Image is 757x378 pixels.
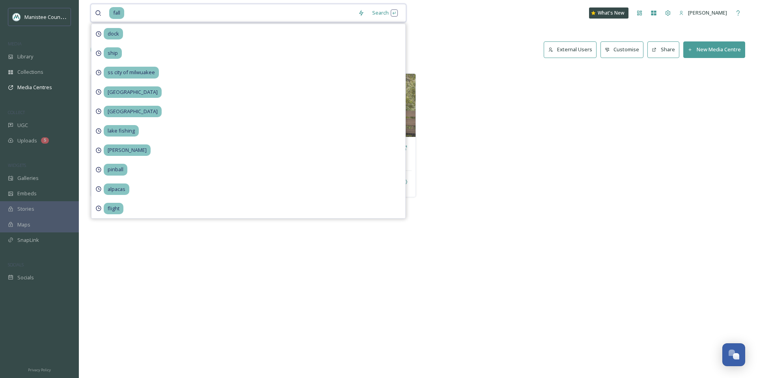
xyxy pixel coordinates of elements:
span: ship [104,47,122,59]
span: [PERSON_NAME] [688,9,727,16]
span: Collections [17,68,43,76]
span: COLLECT [8,109,25,115]
a: Customise [600,41,648,58]
a: What's New [589,7,628,19]
span: [GEOGRAPHIC_DATA] [104,86,162,98]
span: UGC [17,122,28,129]
button: New Media Centre [683,41,745,58]
span: MEDIA [8,41,22,47]
button: External Users [544,41,597,58]
span: Embeds [17,190,37,197]
span: WIDGETS [8,162,26,168]
div: Search [368,5,402,21]
a: External Users [544,41,600,58]
span: pinball [104,164,127,175]
img: logo.jpeg [13,13,21,21]
span: lake fishing [104,125,139,137]
span: Privacy Policy [28,367,51,372]
span: Media Centres [17,84,52,91]
button: Open Chat [722,343,745,366]
span: dock [104,28,123,39]
span: flight [104,203,123,214]
span: Stories [17,205,34,213]
span: Socials [17,274,34,281]
span: [PERSON_NAME] [104,144,151,156]
span: Manistee County Tourism [24,13,85,21]
span: Maps [17,221,30,228]
span: fall [109,7,124,19]
span: Library [17,53,33,60]
div: 5 [41,137,49,144]
a: [PERSON_NAME] [675,5,731,21]
span: SnapLink [17,236,39,244]
span: [GEOGRAPHIC_DATA] [104,106,162,117]
span: alpacas [104,183,129,195]
span: Galleries [17,174,39,182]
button: Share [647,41,679,58]
span: SOCIALS [8,262,24,268]
span: ss city of milwuakee [104,67,159,78]
a: Privacy Policy [28,365,51,374]
span: Uploads [17,137,37,144]
button: Customise [600,41,644,58]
